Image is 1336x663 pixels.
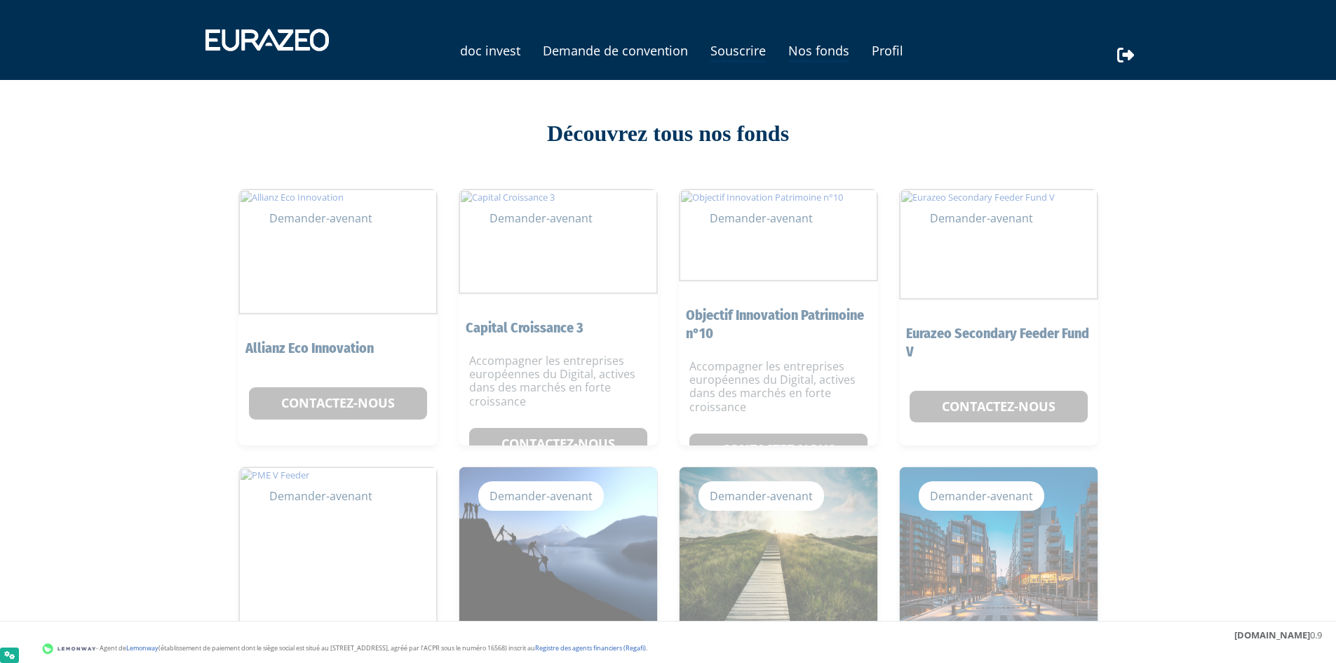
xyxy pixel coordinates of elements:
img: Objectif Innovation Patrimoine n°10 [680,189,877,281]
div: Demander-avenant [699,203,824,233]
a: Capital Croissance 3 [466,319,583,336]
a: Souscrire [710,41,766,62]
img: logo-lemonway.png [42,642,96,656]
a: Nos fonds [788,41,849,62]
a: Allianz Eco Innovation [245,340,374,356]
img: Eurazeo European Real Estate II ELTIF Private Fund [900,467,1098,631]
a: Contactez-nous [910,391,1088,423]
div: Demander-avenant [258,481,384,511]
a: Objectif Innovation Patrimoine n°10 [686,307,864,342]
strong: [DOMAIN_NAME] [1234,629,1310,641]
a: doc invest [460,41,520,60]
img: Eurazeo Principal Investments [680,467,877,631]
a: Registre des agents financiers (Regafi) [535,643,646,652]
div: Demander-avenant [478,481,604,511]
div: Découvrez tous nos fonds [269,118,1068,150]
a: Contactez-nous [689,434,868,466]
div: - Agent de (établissement de paiement dont le siège social est situé au [STREET_ADDRESS], agréé p... [14,642,1322,656]
div: Demander-avenant [919,203,1044,233]
a: Contactez-nous [249,387,427,420]
img: Capital Croissance 3 [459,189,657,293]
img: PME V Feeder [239,467,437,631]
p: Accompagner les entreprises européennes du Digital, actives dans des marchés en forte croissance [469,354,647,408]
div: Demander-avenant [699,481,824,511]
a: Demande de convention [543,41,688,60]
img: 1731417592-eurazeo_logo_blanc.png [195,19,339,61]
img: Eurazeo Entrepreneurs Club 2 test [459,467,657,631]
p: Accompagner les entreprises européennes du Digital, actives dans des marchés en forte croissance [689,360,868,414]
div: 0.9 [1234,629,1322,642]
div: Demander-avenant [478,203,604,233]
div: Demander-avenant [258,203,384,233]
div: Demander-avenant [919,481,1044,511]
a: Eurazeo Secondary Feeder Fund V [906,325,1089,360]
img: Eurazeo Secondary Feeder Fund V [900,189,1098,299]
a: Profil [872,41,903,60]
a: Lemonway [126,643,158,652]
a: Contactez-nous [469,428,647,460]
img: Allianz Eco Innovation [239,189,437,314]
